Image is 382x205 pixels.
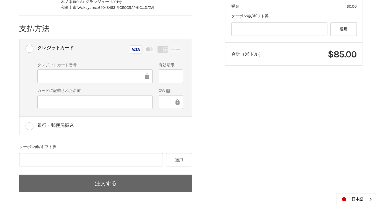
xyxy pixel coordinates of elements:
[118,5,154,10] span: [GEOGRAPHIC_DATA]
[231,51,263,57] span: 合計（米ドル）
[163,99,174,106] iframe: 安全なクレジットカードフレーム - CVV
[346,4,357,9] span: $0.00
[166,153,192,167] button: 適用
[231,4,239,9] span: 税金
[19,175,192,192] button: 注文する
[330,22,357,36] button: 適用
[231,22,328,36] input: Gift Certificate or Coupon Code
[98,5,118,10] span: 640-8453 /
[61,5,77,10] span: 和歌山市,
[159,62,183,68] label: 有効期限
[37,120,74,130] div: 銀行・郵便局振込
[19,24,55,33] h2: 支払方法
[77,5,98,10] span: Wakayama,
[336,193,376,205] a: 日本語
[37,43,74,53] div: クレジットカード
[42,99,149,106] iframe: セキュア・クレジットカード・フレーム - カード所有者名
[231,13,357,19] div: クーポン券/ギフト券
[42,73,144,80] iframe: セキュア・クレジットカード・フレーム - クレジットカード番号
[336,193,376,205] aside: Language selected: 日本語
[159,88,183,94] label: CVV
[37,62,153,68] label: クレジットカード番号
[163,73,179,80] iframe: セキュア・クレジットカード・フレーム - 有効期限
[19,144,192,150] div: クーポン券/ギフト券
[328,49,357,60] span: $85.00
[19,153,163,167] input: Gift Certificate or Coupon Code
[336,193,376,205] div: Language
[37,88,153,94] label: カードに記載された名前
